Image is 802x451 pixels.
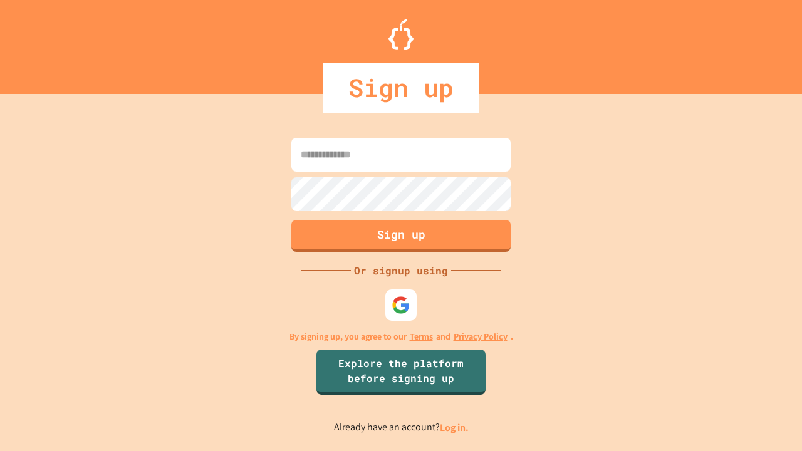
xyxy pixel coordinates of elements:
[392,296,410,314] img: google-icon.svg
[388,19,414,50] img: Logo.svg
[454,330,508,343] a: Privacy Policy
[410,330,433,343] a: Terms
[351,263,451,278] div: Or signup using
[440,421,469,434] a: Log in.
[289,330,513,343] p: By signing up, you agree to our and .
[316,350,486,395] a: Explore the platform before signing up
[334,420,469,435] p: Already have an account?
[323,63,479,113] div: Sign up
[291,220,511,252] button: Sign up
